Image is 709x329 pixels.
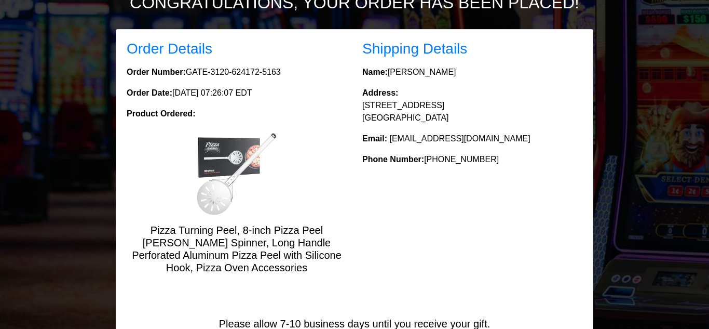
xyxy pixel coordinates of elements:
[195,133,278,216] img: Pizza Turning Peel, 8-inch Pizza Peel Turner Spinner, Long Handle Perforated Aluminum Pizza Peel ...
[127,40,347,58] h3: Order Details
[362,40,582,58] h3: Shipping Details
[362,155,424,164] strong: Phone Number:
[127,88,172,97] strong: Order Date:
[127,87,347,99] p: [DATE] 07:26:07 EDT
[362,66,582,78] p: [PERSON_NAME]
[362,68,388,76] strong: Name:
[127,68,186,76] strong: Order Number:
[362,133,582,145] p: [EMAIL_ADDRESS][DOMAIN_NAME]
[362,88,398,97] strong: Address:
[127,224,347,274] h5: Pizza Turning Peel, 8-inch Pizza Peel [PERSON_NAME] Spinner, Long Handle Perforated Aluminum Pizz...
[127,109,195,118] strong: Product Ordered:
[362,134,387,143] strong: Email:
[362,87,582,124] p: [STREET_ADDRESS] [GEOGRAPHIC_DATA]
[362,153,582,166] p: [PHONE_NUMBER]
[127,66,347,78] p: GATE-3120-624172-5163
